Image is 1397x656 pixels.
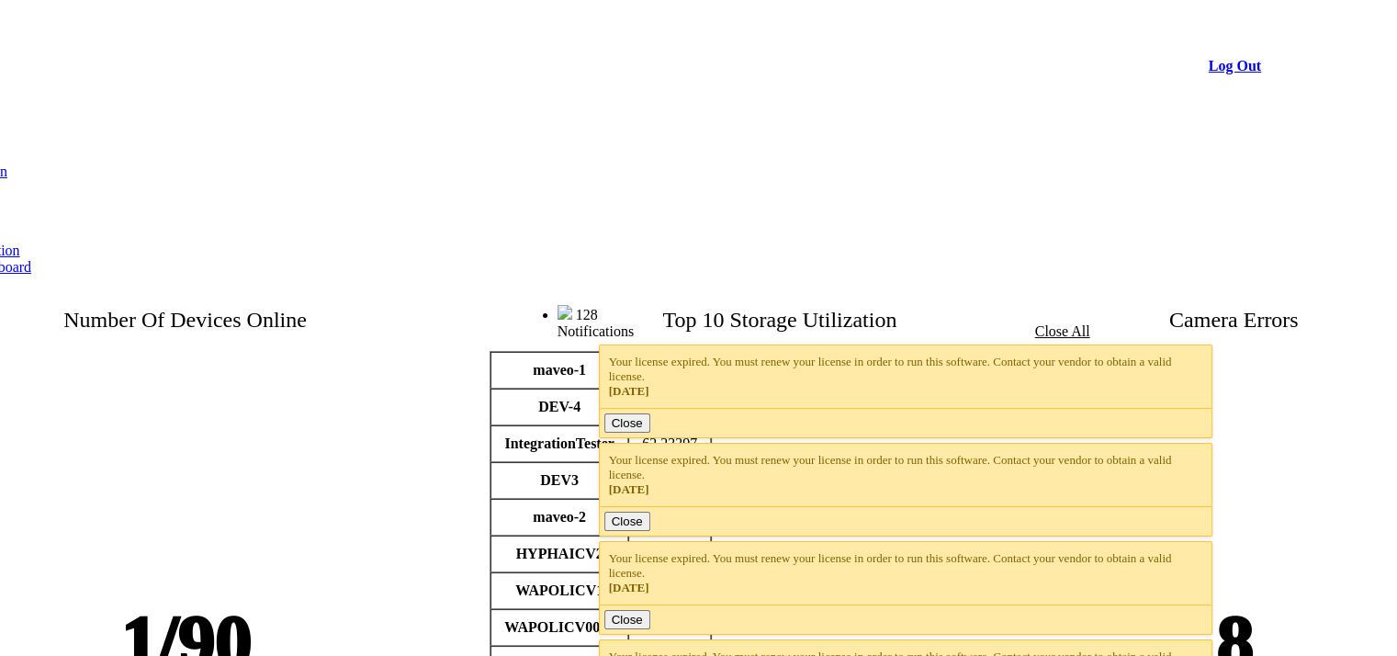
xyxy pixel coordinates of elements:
a: Close All [1035,323,1090,339]
div: Notifications [558,323,1225,340]
button: Close [604,413,650,433]
a: Log Out [1209,58,1261,74]
span: [DATE] [609,482,649,496]
div: Your license expired. You must renew your license in order to run this software. Contact your ven... [609,551,1203,595]
div: Your license expired. You must renew your license in order to run this software. Contact your ven... [609,453,1203,497]
h1: Camera Errors [1073,308,1394,333]
button: Close [604,610,650,629]
button: Close [604,512,650,531]
span: [DATE] [609,581,649,594]
div: Your license expired. You must renew your license in order to run this software. Contact your ven... [609,355,1203,399]
span: Welcome, System Administrator (Administrator) [287,306,521,320]
span: [DATE] [609,384,649,398]
img: bell25.png [558,305,572,320]
span: 128 [576,307,598,322]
